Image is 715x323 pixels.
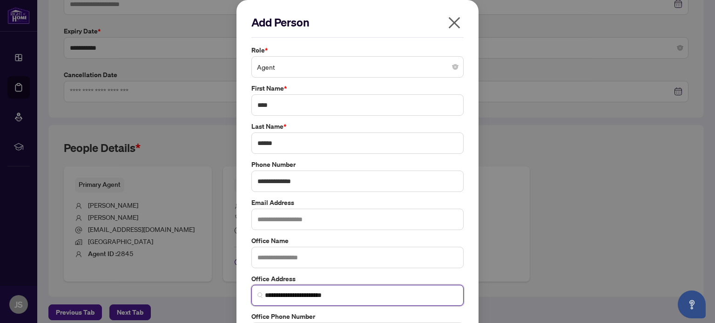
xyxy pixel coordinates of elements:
button: Open asap [678,290,706,318]
h2: Add Person [251,15,464,30]
span: close [447,15,462,30]
label: Office Name [251,236,464,246]
span: close-circle [452,64,458,70]
label: First Name [251,83,464,93]
span: Agent [257,58,458,76]
label: Office Phone Number [251,311,464,322]
label: Role [251,45,464,55]
label: Office Address [251,274,464,284]
label: Email Address [251,198,464,208]
img: search_icon [257,292,263,298]
label: Phone Number [251,159,464,170]
label: Last Name [251,121,464,132]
